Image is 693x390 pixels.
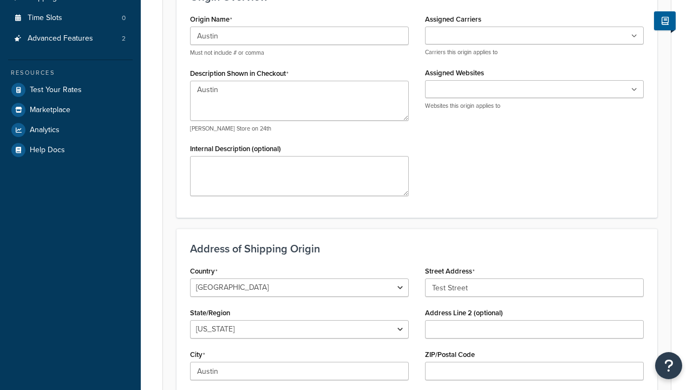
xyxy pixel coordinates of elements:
[8,29,133,49] li: Advanced Features
[190,145,281,153] label: Internal Description (optional)
[122,34,126,43] span: 2
[30,86,82,95] span: Test Your Rates
[190,350,205,359] label: City
[655,352,682,379] button: Open Resource Center
[30,126,60,135] span: Analytics
[28,34,93,43] span: Advanced Features
[8,8,133,28] a: Time Slots0
[425,48,644,56] p: Carriers this origin applies to
[190,243,644,255] h3: Address of Shipping Origin
[425,69,484,77] label: Assigned Websites
[8,68,133,77] div: Resources
[8,120,133,140] a: Analytics
[425,309,503,317] label: Address Line 2 (optional)
[190,81,409,121] textarea: Austin
[8,80,133,100] a: Test Your Rates
[425,102,644,110] p: Websites this origin applies to
[190,15,232,24] label: Origin Name
[8,100,133,120] a: Marketplace
[8,140,133,160] a: Help Docs
[28,14,62,23] span: Time Slots
[122,14,126,23] span: 0
[190,49,409,57] p: Must not include # or comma
[425,15,481,23] label: Assigned Carriers
[30,106,70,115] span: Marketplace
[654,11,676,30] button: Show Help Docs
[425,350,475,359] label: ZIP/Postal Code
[8,29,133,49] a: Advanced Features2
[190,309,230,317] label: State/Region
[425,267,475,276] label: Street Address
[30,146,65,155] span: Help Docs
[190,69,289,78] label: Description Shown in Checkout
[190,125,409,133] p: [PERSON_NAME] Store on 24th
[8,8,133,28] li: Time Slots
[190,267,218,276] label: Country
